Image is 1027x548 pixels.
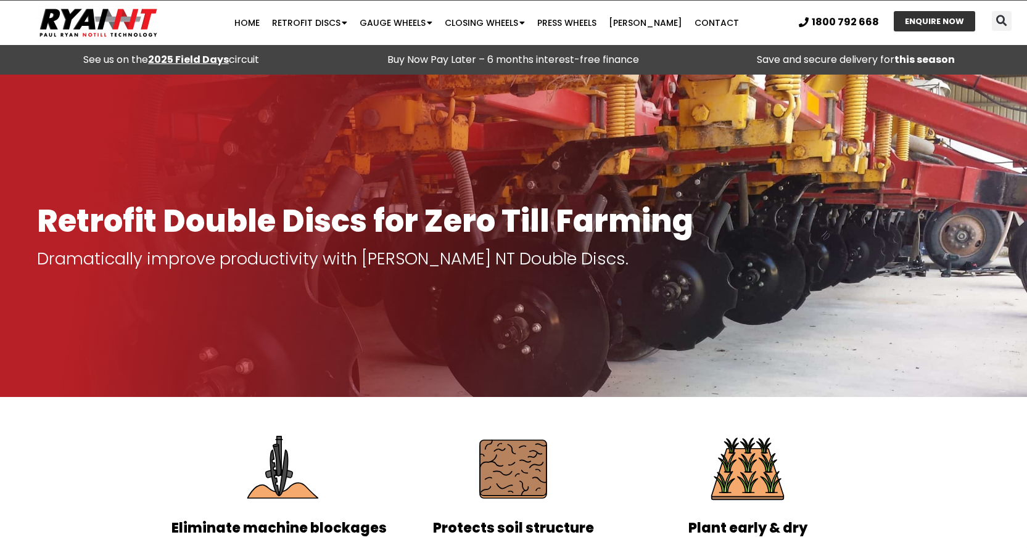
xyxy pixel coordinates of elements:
[199,10,775,35] nav: Menu
[353,10,439,35] a: Gauge Wheels
[37,250,990,268] p: Dramatically improve productivity with [PERSON_NAME] NT Double Discs.
[168,520,390,538] h2: Eliminate machine blockages
[148,52,229,67] a: 2025 Field Days
[531,10,603,35] a: Press Wheels
[637,520,859,538] h2: Plant early & dry
[688,10,745,35] a: Contact
[603,10,688,35] a: [PERSON_NAME]
[992,11,1012,31] div: Search
[228,10,266,35] a: Home
[6,51,336,68] div: See us on the circuit
[37,4,160,42] img: Ryan NT logo
[799,17,879,27] a: 1800 792 668
[905,17,964,25] span: ENQUIRE NOW
[235,425,324,513] img: Eliminate Machine Blockages
[469,425,558,513] img: Protect soil structure
[266,10,353,35] a: Retrofit Discs
[894,11,975,31] a: ENQUIRE NOW
[349,51,678,68] p: Buy Now Pay Later – 6 months interest-free finance
[894,52,955,67] strong: this season
[439,10,531,35] a: Closing Wheels
[703,425,792,513] img: Plant Early & Dry
[37,204,990,238] h1: Retrofit Double Discs for Zero Till Farming
[691,51,1021,68] p: Save and secure delivery for
[402,520,624,538] h2: Protects soil structure
[812,17,879,27] span: 1800 792 668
